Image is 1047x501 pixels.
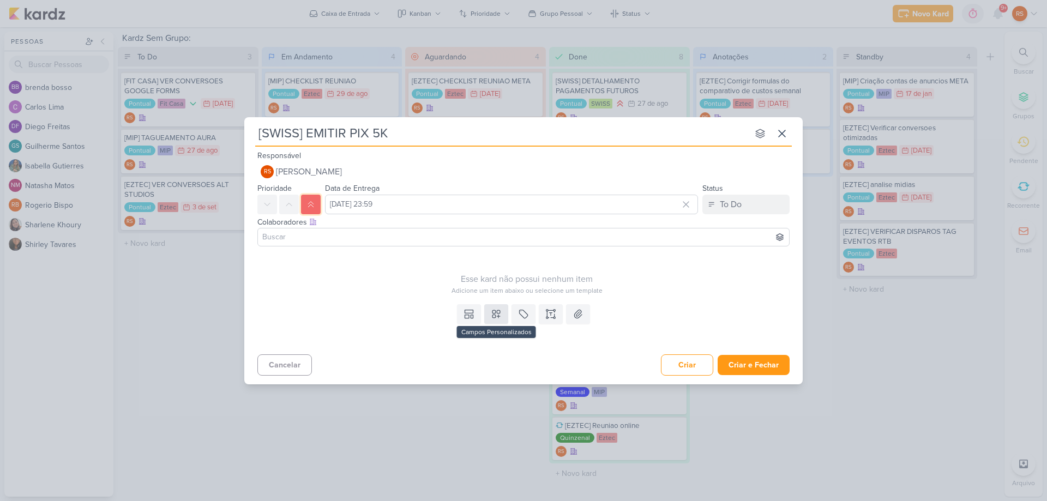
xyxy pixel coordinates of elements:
input: Kard Sem Título [255,124,748,143]
button: Criar [661,354,713,376]
p: RS [264,169,271,175]
div: Esse kard não possui nenhum item [257,273,796,286]
button: To Do [702,195,790,214]
label: Data de Entrega [325,184,380,193]
div: Renan Sena [261,165,274,178]
div: Colaboradores [257,216,790,228]
div: Campos Personalizados [457,326,536,338]
label: Responsável [257,151,301,160]
button: RS [PERSON_NAME] [257,162,790,182]
label: Prioridade [257,184,292,193]
input: Buscar [260,231,787,244]
div: To Do [720,198,742,211]
label: Status [702,184,723,193]
button: Cancelar [257,354,312,376]
span: [PERSON_NAME] [276,165,342,178]
div: Adicione um item abaixo ou selecione um template [257,286,796,295]
input: Select a date [325,195,698,214]
button: Criar e Fechar [718,355,790,375]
